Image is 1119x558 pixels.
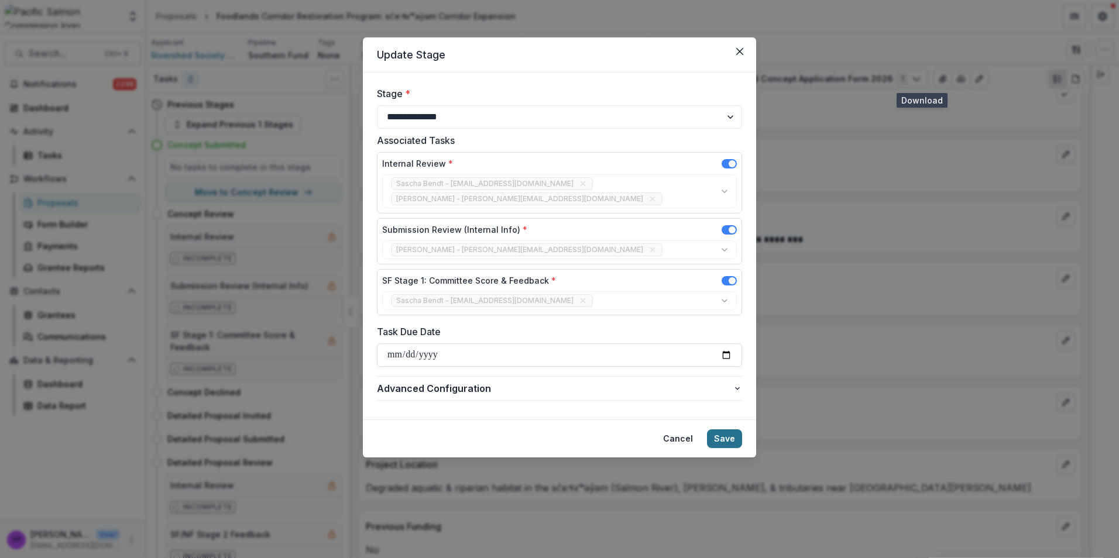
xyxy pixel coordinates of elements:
label: Stage [377,87,735,101]
label: Internal Review [382,157,453,170]
label: Associated Tasks [377,133,735,147]
button: Close [730,42,749,61]
label: Task Due Date [377,325,735,339]
header: Update Stage [363,37,756,73]
label: Submission Review (Internal Info) [382,223,527,236]
button: Cancel [656,429,700,448]
span: Advanced Configuration [377,381,733,395]
button: Save [707,429,742,448]
button: Advanced Configuration [377,377,742,400]
label: SF Stage 1: Committee Score & Feedback [382,274,556,287]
